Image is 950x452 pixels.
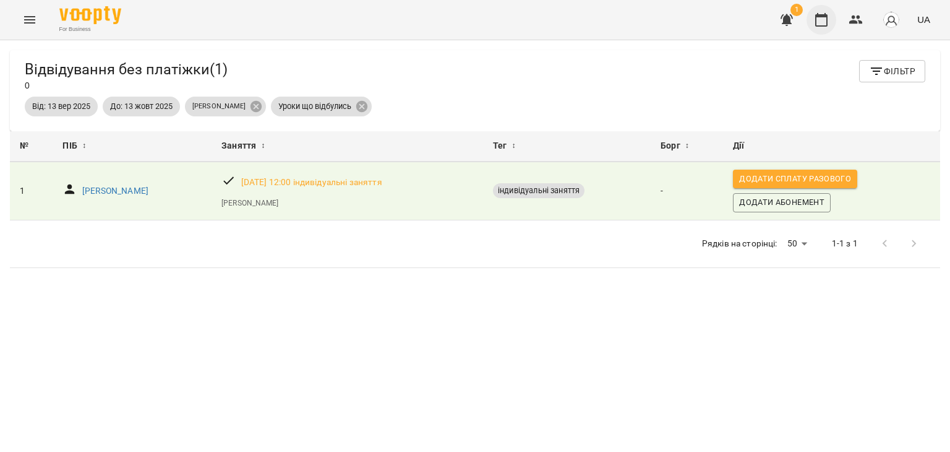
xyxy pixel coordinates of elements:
span: ↕ [82,139,86,154]
div: 50 [782,235,812,253]
span: 1 [790,4,803,16]
a: [PERSON_NAME] [221,198,278,209]
button: Фільтр [859,60,925,82]
div: № [20,139,43,154]
p: Рядків на сторінці: [702,238,777,250]
span: ↕ [685,139,689,154]
span: Додати сплату разового [739,172,851,186]
button: Додати сплату разового [733,170,857,188]
div: 0 [25,60,228,92]
span: Уроки що відбулись [271,101,359,112]
span: індивідуальні заняття [493,185,584,196]
span: Додати Абонемент [739,196,824,209]
span: Від: 13 вер 2025 [25,101,98,112]
p: [PERSON_NAME] [192,102,246,112]
img: Voopty Logo [59,6,121,24]
div: [PERSON_NAME] [185,97,266,116]
button: Додати Абонемент [733,193,831,212]
div: Уроки що відбулись [271,97,372,116]
img: avatar_s.png [883,11,900,28]
span: До: 13 жовт 2025 [103,101,180,112]
span: ↕ [261,139,265,154]
div: Дії [733,139,930,154]
h5: Відвідування без платіжки ( 1 ) [25,60,228,79]
td: 1 [10,162,53,220]
button: Menu [15,5,45,35]
button: UA [912,8,935,31]
span: Фільтр [869,64,915,79]
span: Борг [661,139,680,154]
span: For Business [59,25,121,33]
span: ПІБ [62,139,77,154]
p: - [661,185,713,198]
span: UA [917,13,930,26]
p: 1-1 з 1 [832,238,858,250]
span: ↕ [511,139,515,154]
a: [DATE] 12:00 індивідуальні заняття [241,176,382,189]
span: Заняття [221,139,256,154]
span: Тег [493,139,507,154]
a: [PERSON_NAME] [82,185,148,198]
